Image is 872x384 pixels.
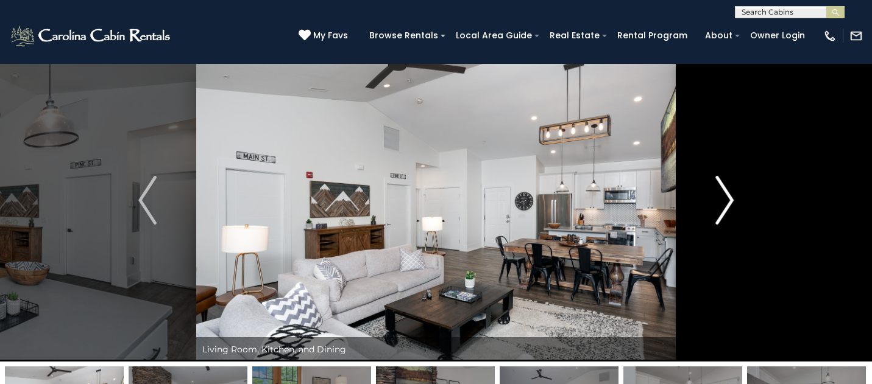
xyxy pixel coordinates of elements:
a: Real Estate [544,26,606,45]
a: My Favs [299,29,351,43]
a: About [699,26,739,45]
img: arrow [715,176,734,225]
a: Local Area Guide [450,26,538,45]
img: mail-regular-white.png [849,29,863,43]
a: Browse Rentals [363,26,444,45]
img: arrow [138,176,157,225]
a: Rental Program [611,26,693,45]
button: Next [676,39,773,361]
img: phone-regular-white.png [823,29,837,43]
div: Living Room, Kitchen, and Dining [196,337,676,361]
a: Owner Login [744,26,811,45]
button: Previous [99,39,196,361]
span: My Favs [313,29,348,42]
img: White-1-2.png [9,24,174,48]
